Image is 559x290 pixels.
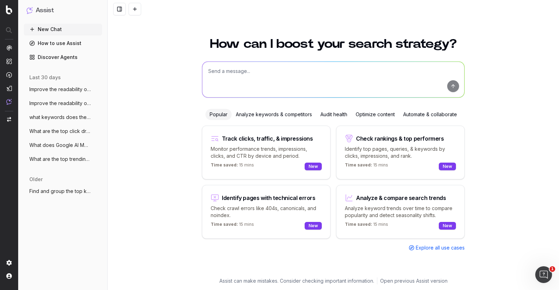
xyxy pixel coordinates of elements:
span: Improve the readability of [URL] [29,100,91,107]
span: 1 [550,266,555,272]
a: Explore all use cases [409,244,465,251]
a: Open previous Assist version [380,277,448,284]
button: Assist [27,6,99,15]
span: what keywords does the following page ra [29,114,91,121]
div: Popular [205,109,232,120]
button: What does Google AI Mode say about 'clon [24,140,102,151]
a: How to use Assist [24,38,102,49]
div: Audit health [316,109,351,120]
button: What are the top click driving keywords [24,126,102,137]
button: what keywords does the following page ra [24,112,102,123]
button: New Chat [24,24,102,35]
div: Track clicks, traffic, & impressions [222,136,313,141]
span: Explore all use cases [416,244,465,251]
span: What are the top trending topics for gen [29,156,91,163]
div: New [305,163,322,170]
span: older [29,176,43,183]
img: Botify logo [6,5,12,14]
p: Analyze keyword trends over time to compare popularity and detect seasonality shifts. [345,205,456,219]
span: Time saved: [211,222,238,227]
span: What does Google AI Mode say about 'clon [29,142,91,149]
p: 15 mins [211,162,254,171]
span: Find and group the top keywords for samp [29,188,91,195]
p: Monitor performance trends, impressions, clicks, and CTR by device and period. [211,146,322,159]
div: New [439,163,456,170]
button: Improve the readability of [URL] [24,98,102,109]
span: What are the top click driving keywords [29,128,91,135]
span: last 30 days [29,74,61,81]
button: Improve the readability of Designing a T [24,84,102,95]
img: Intelligence [6,58,12,64]
span: Improve the readability of Designing a T [29,86,91,93]
p: 15 mins [345,222,388,230]
div: New [305,222,322,230]
img: Assist [6,99,12,105]
a: Discover Agents [24,52,102,63]
p: 15 mins [345,162,388,171]
img: My account [6,273,12,279]
p: Identify top pages, queries, & keywords by clicks, impressions, and rank. [345,146,456,159]
iframe: Intercom live chat [535,266,552,283]
img: Switch project [7,117,11,122]
img: Assist [27,7,33,14]
span: Time saved: [211,162,238,168]
div: Check rankings & top performers [356,136,444,141]
p: Check crawl errors like 404s, canonicals, and noindex. [211,205,322,219]
button: Find and group the top keywords for samp [24,186,102,197]
span: Time saved: [345,162,372,168]
img: Studio [6,85,12,91]
img: Activation [6,72,12,78]
img: Analytics [6,45,12,51]
div: New [439,222,456,230]
button: What are the top trending topics for gen [24,154,102,165]
div: Analyze keywords & competitors [232,109,316,120]
div: Analyze & compare search trends [356,195,446,201]
img: Setting [6,260,12,266]
p: Assist can make mistakes. Consider checking important information. [219,277,374,284]
div: Identify pages with technical errors [222,195,315,201]
span: Time saved: [345,222,372,227]
h1: How can I boost your search strategy? [202,38,465,50]
div: Automate & collaborate [399,109,461,120]
p: 15 mins [211,222,254,230]
h1: Assist [36,6,54,15]
div: Optimize content [351,109,399,120]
